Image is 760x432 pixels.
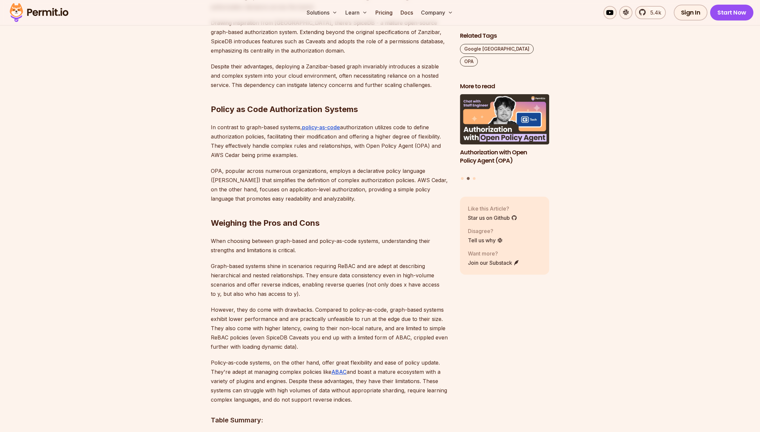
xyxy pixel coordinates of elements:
a: OPA [460,57,478,66]
button: Go to slide 2 [467,177,470,180]
a: Authorization with Open Policy Agent (OPA)Authorization with Open Policy Agent (OPA) [460,95,549,173]
a: Start Now [710,5,753,20]
p: However, they do come with drawbacks. Compared to policy-as-code, graph-based systems exhibit low... [211,305,449,351]
button: Go to slide 3 [473,177,475,180]
a: policy-as-code [302,124,340,131]
div: Posts [460,95,549,181]
p: Disagree? [468,227,503,235]
p: Drawing inspiration from [GEOGRAPHIC_DATA], there’s SpiceDB - a mature open-source graph-based au... [211,18,449,55]
button: Go to slide 1 [461,177,464,180]
a: ABAC [331,369,347,375]
p: In contrast to graph-based systems, authorization utilizes code to define authorization policies,... [211,123,449,160]
p: Policy-as-code systems, on the other hand, offer great flexibility and ease of policy update. The... [211,358,449,404]
h3: Table Summary: [211,415,449,425]
a: Tell us why [468,236,503,244]
img: Authorization with Open Policy Agent (OPA) [460,95,549,145]
h2: More to read [460,82,549,91]
button: Company [418,6,456,19]
a: Sign In [674,5,708,20]
p: Graph-based systems shine in scenarios requiring ReBAC and are adept at describing hierarchical a... [211,261,449,298]
a: Google [GEOGRAPHIC_DATA] [460,44,534,54]
a: Join our Substack [468,259,519,267]
button: Solutions [304,6,340,19]
a: Docs [398,6,416,19]
h2: Related Tags [460,32,549,40]
button: Learn [343,6,370,19]
a: 5.4k [635,6,666,19]
p: Like this Article? [468,205,517,213]
a: Star us on Github [468,214,517,222]
p: Despite their advantages, deploying a Zanzibar-based graph invariably introduces a sizable and co... [211,62,449,90]
li: 2 of 3 [460,95,549,173]
p: When choosing between graph-based and policy-as-code systems, understanding their strengths and l... [211,236,449,255]
p: OPA, popular across numerous organizations, employs a declarative policy language ([PERSON_NAME])... [211,166,449,203]
h3: Authorization with Open Policy Agent (OPA) [460,148,549,165]
p: Want more? [468,250,519,257]
h2: Policy as Code Authorization Systems [211,78,449,115]
a: Pricing [373,6,395,19]
span: 5.4k [646,9,661,17]
img: Permit logo [7,1,71,24]
h2: Weighing the Pros and Cons [211,191,449,228]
